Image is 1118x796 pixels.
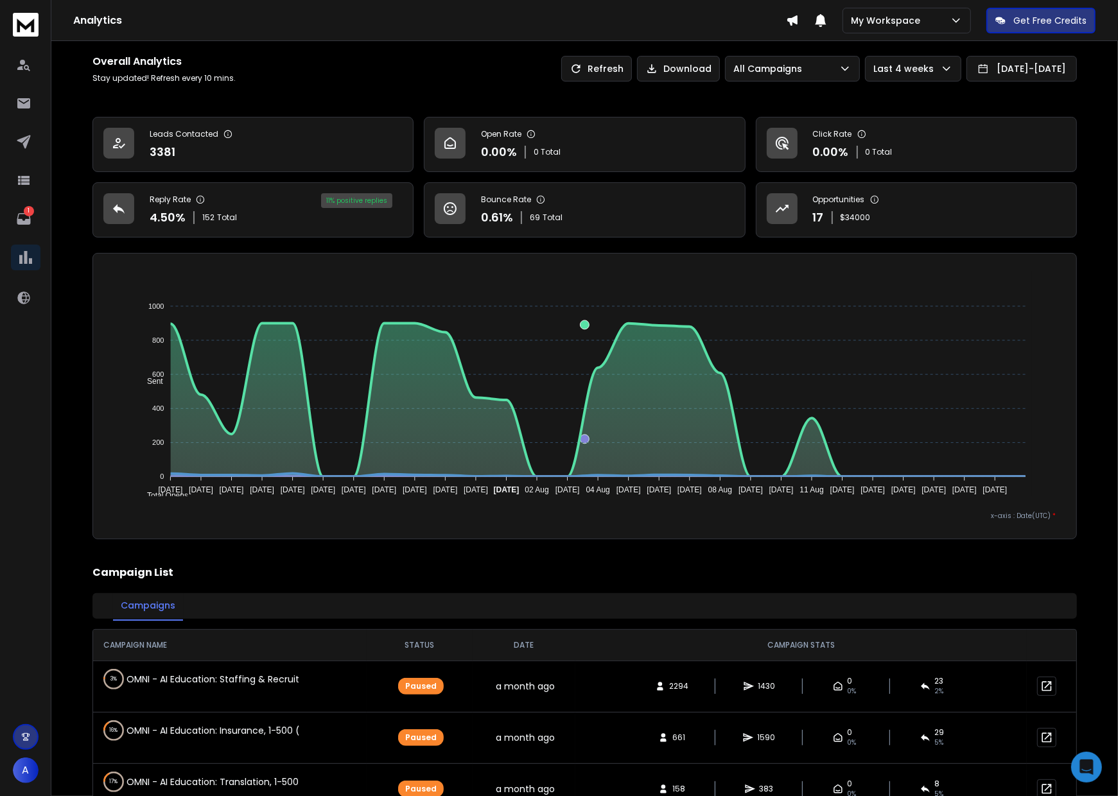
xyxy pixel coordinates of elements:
[93,661,299,697] td: OMNI - AI Education: Staffing & Recruiting, 1-500 (SV)
[543,212,563,223] span: Total
[473,712,575,763] td: a month ago
[494,485,520,494] tspan: [DATE]
[952,485,977,494] tspan: [DATE]
[847,738,856,748] span: 0%
[481,129,521,139] p: Open Rate
[669,681,688,691] span: 2294
[481,143,517,161] p: 0.00 %
[189,485,213,494] tspan: [DATE]
[424,182,745,238] a: Bounce Rate0.61%69Total
[672,784,685,794] span: 158
[150,209,186,227] p: 4.50 %
[922,485,947,494] tspan: [DATE]
[934,727,944,738] span: 29
[800,485,824,494] tspan: 11 Aug
[92,182,414,238] a: Reply Rate4.50%152Total11% positive replies
[708,485,732,494] tspan: 08 Aug
[113,591,183,621] button: Campaigns
[934,676,943,686] span: 23
[160,472,164,480] tspan: 0
[367,630,473,661] th: STATUS
[561,56,632,82] button: Refresh
[158,485,182,494] tspan: [DATE]
[663,62,712,75] p: Download
[891,485,916,494] tspan: [DATE]
[847,676,852,686] span: 0
[672,732,685,743] span: 661
[647,485,671,494] tspan: [DATE]
[473,661,575,712] td: a month ago
[934,686,943,696] span: 2 %
[93,713,299,748] td: OMNI - AI Education: Insurance, 1-500 (SV)
[110,775,118,788] p: 17 %
[1071,752,1102,783] div: Open Intercom Messenger
[403,485,427,494] tspan: [DATE]
[152,438,164,446] tspan: 200
[152,404,164,412] tspan: 400
[758,681,775,691] span: 1430
[321,193,392,208] div: 11 % positive replies
[555,485,580,494] tspan: [DATE]
[966,56,1077,82] button: [DATE]-[DATE]
[219,485,243,494] tspan: [DATE]
[11,206,37,232] a: 1
[616,485,641,494] tspan: [DATE]
[372,485,396,494] tspan: [DATE]
[851,14,925,27] p: My Workspace
[311,485,335,494] tspan: [DATE]
[481,209,513,227] p: 0.61 %
[92,117,414,172] a: Leads Contacted3381
[148,302,164,310] tspan: 1000
[813,143,849,161] p: 0.00 %
[866,147,893,157] p: 0 Total
[152,370,164,378] tspan: 600
[841,212,871,223] p: $ 34000
[92,565,1077,580] h2: Campaign List
[934,738,943,748] span: 5 %
[586,485,610,494] tspan: 04 Aug
[759,784,773,794] span: 383
[281,485,305,494] tspan: [DATE]
[534,147,561,157] p: 0 Total
[152,336,164,344] tspan: 800
[24,206,34,216] p: 1
[137,377,163,386] span: Sent
[13,757,39,783] span: A
[677,485,702,494] tspan: [DATE]
[342,485,366,494] tspan: [DATE]
[530,212,540,223] span: 69
[637,56,720,82] button: Download
[92,54,236,69] h1: Overall Analytics
[733,62,807,75] p: All Campaigns
[983,485,1008,494] tspan: [DATE]
[738,485,763,494] tspan: [DATE]
[588,62,624,75] p: Refresh
[481,195,531,205] p: Bounce Rate
[93,630,367,661] th: CAMPAIGN NAME
[830,485,855,494] tspan: [DATE]
[813,129,852,139] p: Click Rate
[769,485,794,494] tspan: [DATE]
[525,485,548,494] tspan: 02 Aug
[110,724,118,737] p: 16 %
[13,13,39,37] img: logo
[150,195,191,205] p: Reply Rate
[756,117,1077,172] a: Click Rate0.00%0 Total
[473,630,575,661] th: DATE
[756,182,1077,238] a: Opportunities17$34000
[110,673,117,686] p: 3 %
[150,143,175,161] p: 3381
[250,485,274,494] tspan: [DATE]
[92,73,236,83] p: Stay updated! Refresh every 10 mins.
[202,212,214,223] span: 152
[114,511,1056,521] p: x-axis : Date(UTC)
[847,686,856,696] span: 0%
[433,485,457,494] tspan: [DATE]
[73,13,786,28] h1: Analytics
[861,485,886,494] tspan: [DATE]
[757,732,775,743] span: 1590
[847,727,852,738] span: 0
[847,779,852,789] span: 0
[813,209,824,227] p: 17
[398,678,444,695] div: Paused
